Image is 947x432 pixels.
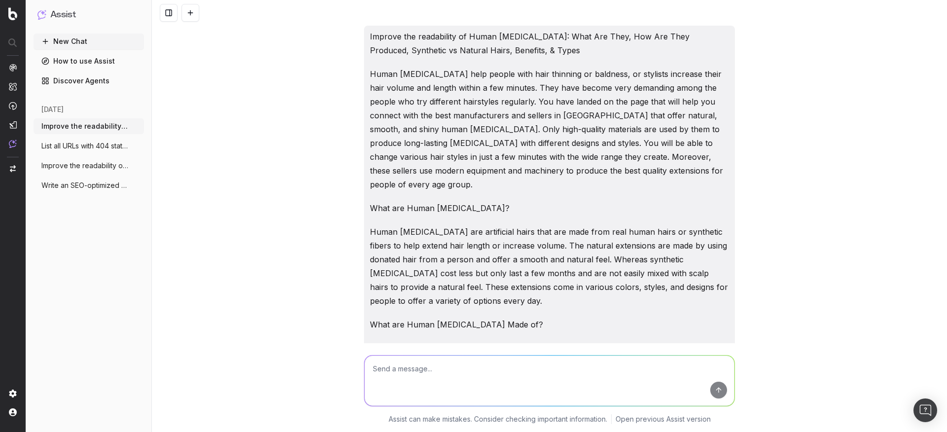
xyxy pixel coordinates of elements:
[34,118,144,134] button: Improve the readability of Human Hair Ex
[913,398,937,422] div: Open Intercom Messenger
[9,390,17,397] img: Setting
[10,165,16,172] img: Switch project
[370,30,729,57] p: Improve the readability of Human [MEDICAL_DATA]: What Are They, How Are They Produced, Synthetic ...
[370,201,729,215] p: What are Human [MEDICAL_DATA]?
[34,138,144,154] button: List all URLs with 404 status code from
[41,180,128,190] span: Write an SEO-optimized article about ht
[8,7,17,20] img: Botify logo
[9,140,17,148] img: Assist
[37,8,140,22] button: Assist
[41,161,128,171] span: Improve the readability of [URL]
[41,105,64,114] span: [DATE]
[9,82,17,91] img: Intelligence
[34,34,144,49] button: New Chat
[41,141,128,151] span: List all URLs with 404 status code from
[50,8,76,22] h1: Assist
[9,102,17,110] img: Activation
[34,158,144,174] button: Improve the readability of [URL]
[389,414,607,424] p: Assist can make mistakes. Consider checking important information.
[9,408,17,416] img: My account
[37,10,46,19] img: Assist
[34,73,144,89] a: Discover Agents
[370,318,729,331] p: What are Human [MEDICAL_DATA] Made of?
[616,414,711,424] a: Open previous Assist version
[370,225,729,308] p: Human [MEDICAL_DATA] are artificial hairs that are made from real human hairs or synthetic fibers...
[41,121,128,131] span: Improve the readability of Human Hair Ex
[34,178,144,193] button: Write an SEO-optimized article about ht
[9,121,17,129] img: Studio
[9,64,17,72] img: Analytics
[370,341,729,396] p: It is exactly made out of real human hairs just like its name. When people donate or cut their ha...
[34,53,144,69] a: How to use Assist
[370,67,729,191] p: Human [MEDICAL_DATA] help people with hair thinning or baldness, or stylists increase their hair ...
